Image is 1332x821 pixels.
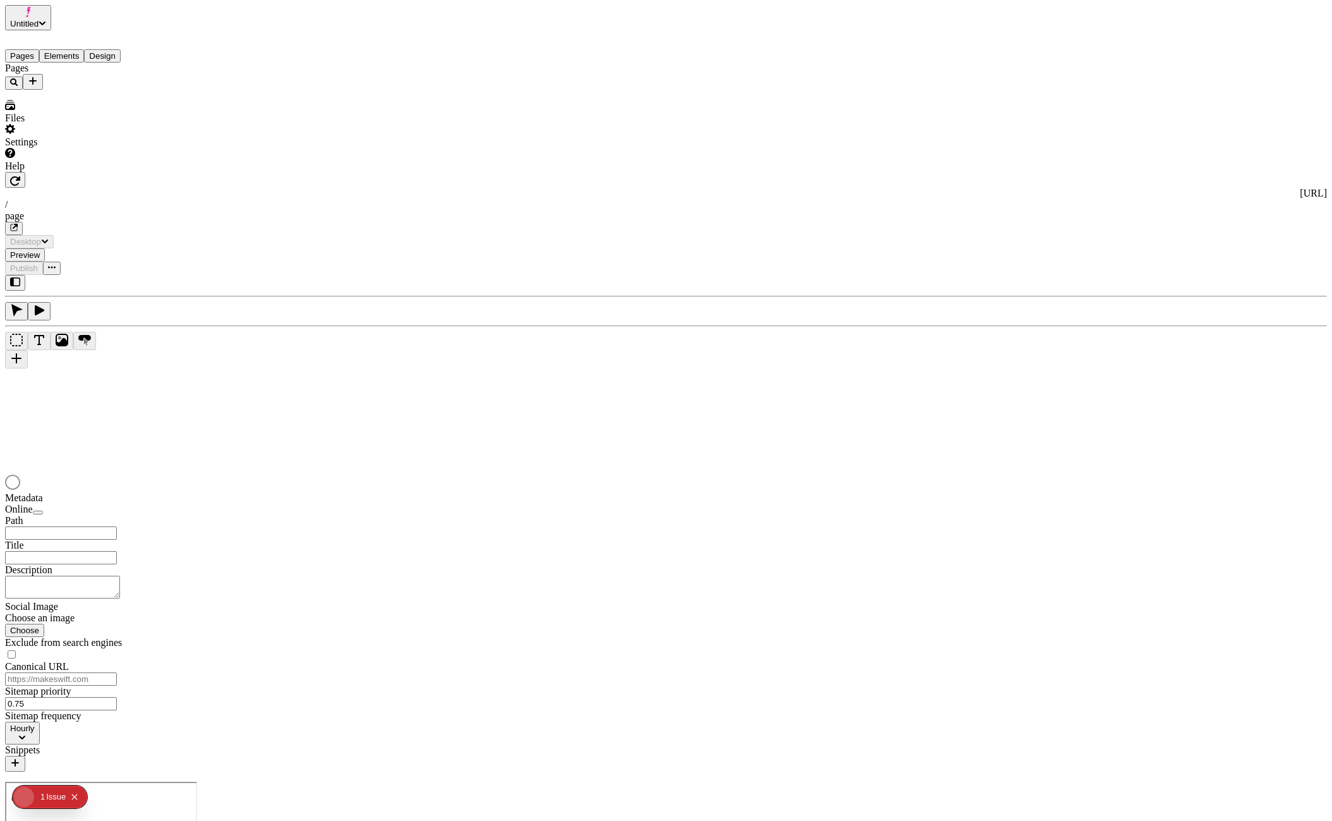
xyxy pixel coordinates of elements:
span: Choose [10,626,39,635]
span: Desktop [10,237,41,246]
div: Help [5,161,157,172]
div: [URL] [5,188,1327,199]
button: Image [51,332,73,350]
button: Pages [5,49,39,63]
span: Sitemap priority [5,686,71,696]
span: Hourly [10,724,35,733]
button: Box [5,332,28,350]
span: Publish [10,264,38,273]
button: Choose [5,624,44,637]
span: Untitled [10,19,39,28]
span: Path [5,515,23,526]
button: Untitled [5,5,51,30]
p: Cookie Test Route [5,10,184,21]
button: Add new [23,74,43,90]
input: https://makeswift.com [5,672,117,686]
div: Metadata [5,492,157,504]
button: Text [28,332,51,350]
div: Settings [5,137,157,148]
span: Canonical URL [5,661,69,672]
div: Pages [5,63,157,74]
span: Social Image [5,601,58,612]
div: page [5,210,1327,222]
button: Design [84,49,121,63]
div: / [5,199,1327,210]
button: Elements [39,49,85,63]
span: Online [5,504,33,514]
div: Choose an image [5,612,157,624]
button: Button [73,332,96,350]
span: Title [5,540,24,550]
button: Preview [5,248,45,262]
button: Desktop [5,235,54,248]
span: Exclude from search engines [5,637,122,648]
div: Snippets [5,745,157,756]
iframe: The editor's rendered HTML document [5,380,1327,475]
button: Hourly [5,722,40,745]
span: Preview [10,250,40,260]
div: Files [5,113,157,124]
span: Sitemap frequency [5,710,81,721]
span: Description [5,564,52,575]
button: Publish [5,262,43,275]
